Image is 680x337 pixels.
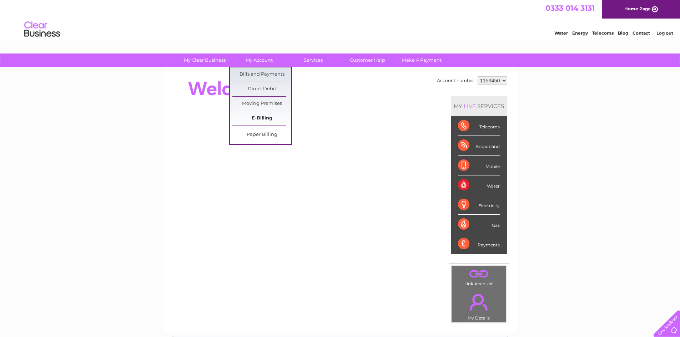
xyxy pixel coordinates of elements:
[462,103,477,109] div: LIVE
[24,19,60,40] img: logo.png
[172,4,509,35] div: Clear Business is a trading name of Verastar Limited (registered in [GEOGRAPHIC_DATA] No. 3667643...
[232,97,291,111] a: Moving Premises
[232,67,291,82] a: Bills and Payments
[392,53,451,67] a: Make A Payment
[338,53,397,67] a: Customer Help
[458,136,500,155] div: Broadband
[458,195,500,215] div: Electricity
[458,215,500,234] div: Gas
[572,30,588,36] a: Energy
[545,4,595,12] a: 0333 014 3131
[458,116,500,136] div: Telecoms
[230,53,288,67] a: My Account
[458,234,500,254] div: Payments
[232,82,291,96] a: Direct Debit
[458,175,500,195] div: Water
[451,288,507,323] td: My Details
[656,30,673,36] a: Log out
[453,268,504,280] a: .
[592,30,614,36] a: Telecoms
[458,156,500,175] div: Mobile
[435,75,476,87] td: Account number
[232,111,291,126] a: E-Billing
[175,53,234,67] a: My Clear Business
[618,30,628,36] a: Blog
[554,30,568,36] a: Water
[451,96,507,116] div: MY SERVICES
[232,128,291,142] a: Paper Billing
[451,266,507,288] td: Link Account
[284,53,343,67] a: Services
[453,290,504,315] a: .
[633,30,650,36] a: Contact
